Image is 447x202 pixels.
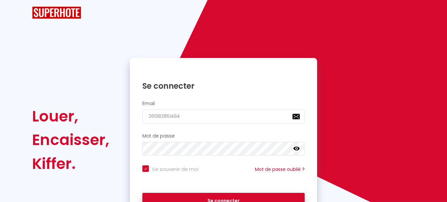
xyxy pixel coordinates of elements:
div: Louer, [32,104,109,128]
img: SuperHote logo [32,7,81,19]
h1: Se connecter [142,81,305,91]
h2: Email [142,101,305,106]
div: Encaisser, [32,128,109,152]
a: Mot de passe oublié ? [255,166,305,173]
h2: Mot de passe [142,133,305,139]
input: Ton Email [142,110,305,123]
button: Ouvrir le widget de chat LiveChat [5,3,25,22]
div: Kiffer. [32,152,109,175]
